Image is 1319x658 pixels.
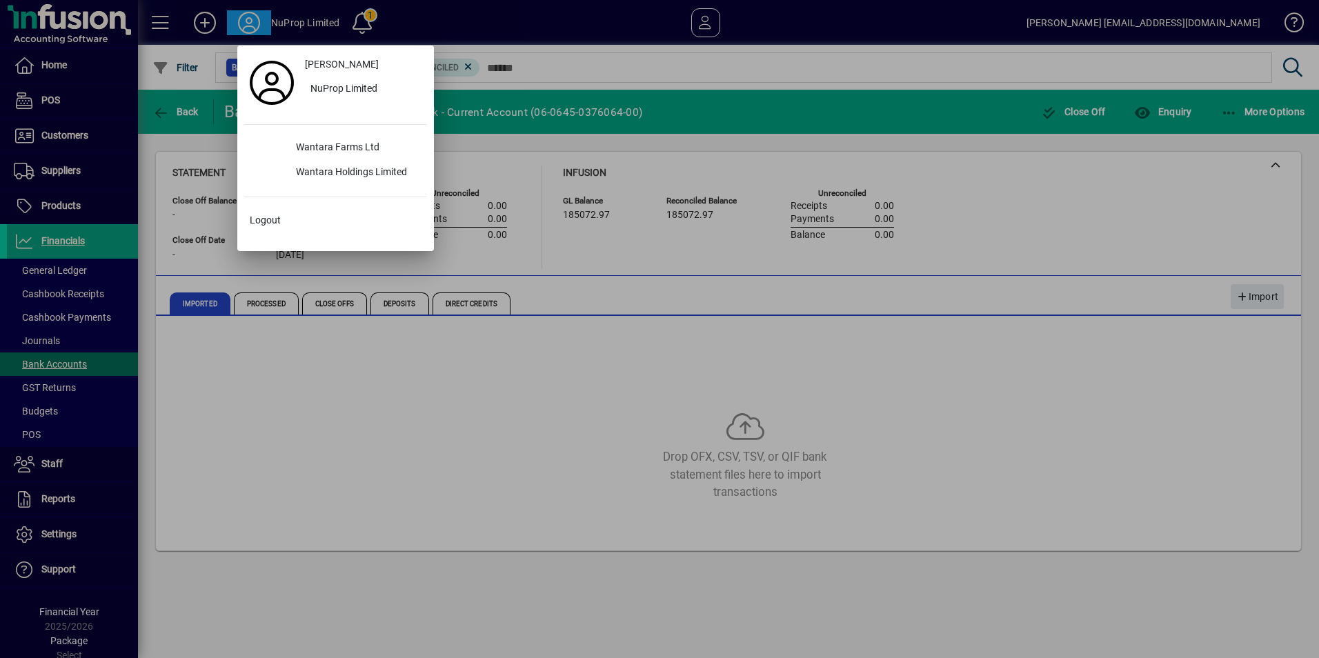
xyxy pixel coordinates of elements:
[244,208,427,233] button: Logout
[305,57,379,72] span: [PERSON_NAME]
[299,77,427,102] button: NuProp Limited
[285,136,427,161] div: Wantara Farms Ltd
[299,52,427,77] a: [PERSON_NAME]
[244,70,299,95] a: Profile
[250,213,281,228] span: Logout
[285,161,427,186] div: Wantara Holdings Limited
[244,161,427,186] button: Wantara Holdings Limited
[244,136,427,161] button: Wantara Farms Ltd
